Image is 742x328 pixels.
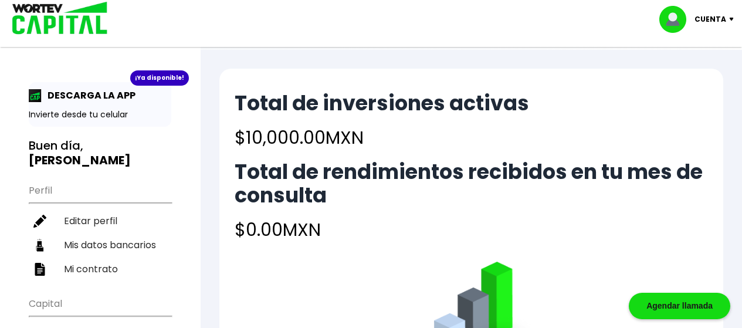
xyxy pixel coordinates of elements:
[33,239,46,252] img: datos-icon.10cf9172.svg
[726,18,742,21] img: icon-down
[694,11,726,28] p: Cuenta
[29,233,171,257] a: Mis datos bancarios
[235,92,529,115] h2: Total de inversiones activas
[29,138,171,168] h3: Buen día,
[235,160,708,207] h2: Total de rendimientos recibidos en tu mes de consulta
[29,209,171,233] a: Editar perfil
[33,215,46,228] img: editar-icon.952d3147.svg
[29,89,42,102] img: app-icon
[130,70,189,86] div: ¡Ya disponible!
[33,263,46,276] img: contrato-icon.f2db500c.svg
[659,6,694,33] img: profile-image
[235,217,708,243] h4: $0.00 MXN
[29,109,171,121] p: Invierte desde tu celular
[29,177,171,281] ul: Perfil
[29,152,131,168] b: [PERSON_NAME]
[629,293,730,319] div: Agendar llamada
[235,124,529,151] h4: $10,000.00 MXN
[42,88,135,103] p: DESCARGA LA APP
[29,257,171,281] a: Mi contrato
